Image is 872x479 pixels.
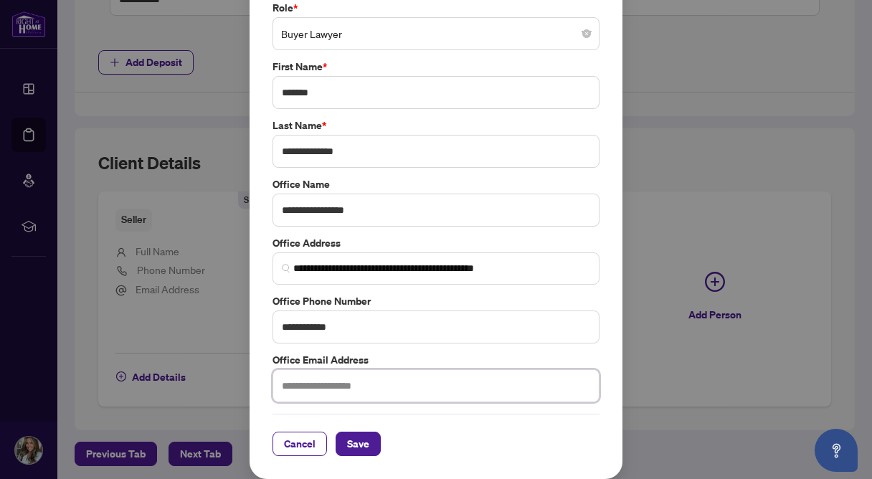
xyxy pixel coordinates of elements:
button: Cancel [272,432,327,456]
label: Office Phone Number [272,293,599,309]
img: search_icon [282,264,290,272]
span: Buyer Lawyer [281,20,591,47]
label: First Name [272,59,599,75]
label: Office Address [272,235,599,251]
span: close-circle [582,29,591,38]
span: Cancel [284,432,316,455]
button: Save [336,432,381,456]
label: Office Name [272,176,599,192]
label: Last Name [272,118,599,133]
span: Save [347,432,369,455]
label: Office Email Address [272,352,599,368]
button: Open asap [815,429,858,472]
